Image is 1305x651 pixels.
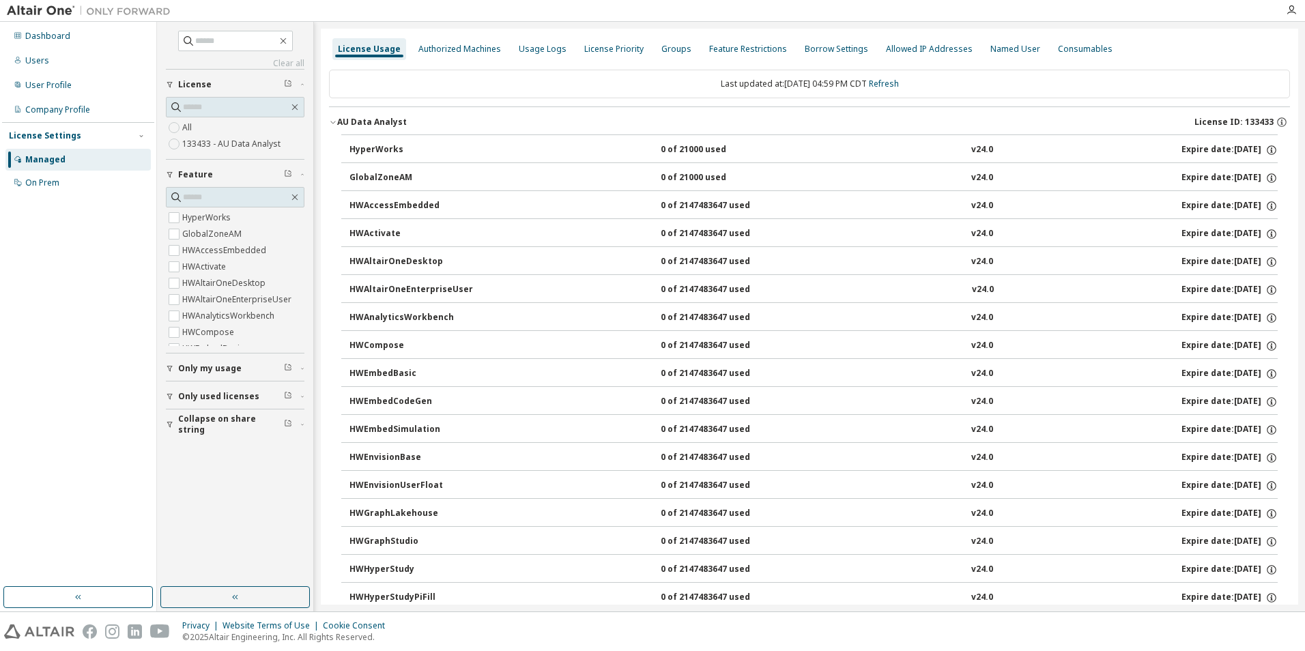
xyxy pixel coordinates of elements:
div: Authorized Machines [418,44,501,55]
div: Privacy [182,620,223,631]
div: v24.0 [971,340,993,352]
div: Expire date: [DATE] [1181,508,1278,520]
button: HWEmbedSimulation0 of 2147483647 usedv24.0Expire date:[DATE] [349,415,1278,445]
div: License Usage [338,44,401,55]
button: Only my usage [166,353,304,384]
button: HyperWorks0 of 21000 usedv24.0Expire date:[DATE] [349,135,1278,165]
div: 0 of 21000 used [661,172,784,184]
div: v24.0 [971,564,993,576]
button: HWEmbedBasic0 of 2147483647 usedv24.0Expire date:[DATE] [349,359,1278,389]
div: Expire date: [DATE] [1181,452,1278,464]
div: Expire date: [DATE] [1181,144,1278,156]
label: HWEmbedBasic [182,341,246,357]
div: Expire date: [DATE] [1181,284,1278,296]
div: HyperWorks [349,144,472,156]
div: 0 of 2147483647 used [661,480,784,492]
div: 0 of 2147483647 used [661,396,784,408]
div: v24.0 [971,396,993,408]
div: 0 of 2147483647 used [661,452,784,464]
label: HWAltairOneEnterpriseUser [182,291,294,308]
label: HWCompose [182,324,237,341]
div: HWEmbedCodeGen [349,396,472,408]
div: 0 of 2147483647 used [661,508,784,520]
div: 0 of 2147483647 used [661,228,784,240]
div: Users [25,55,49,66]
label: HWAccessEmbedded [182,242,269,259]
img: instagram.svg [105,624,119,639]
div: v24.0 [971,172,993,184]
div: Groups [661,44,691,55]
div: 0 of 2147483647 used [661,312,784,324]
div: Allowed IP Addresses [886,44,973,55]
a: Refresh [869,78,899,89]
div: Expire date: [DATE] [1181,340,1278,352]
div: 0 of 2147483647 used [661,256,784,268]
div: Company Profile [25,104,90,115]
span: Clear filter [284,79,292,90]
span: Clear filter [284,363,292,374]
button: HWEnvisionUserFloat0 of 2147483647 usedv24.0Expire date:[DATE] [349,471,1278,501]
span: Clear filter [284,391,292,402]
span: Clear filter [284,419,292,430]
div: HWActivate [349,228,472,240]
div: HWAccessEmbedded [349,200,472,212]
div: Usage Logs [519,44,567,55]
div: v24.0 [971,452,993,464]
button: HWCompose0 of 2147483647 usedv24.0Expire date:[DATE] [349,331,1278,361]
span: License [178,79,212,90]
img: linkedin.svg [128,624,142,639]
div: HWGraphStudio [349,536,472,548]
button: Only used licenses [166,381,304,411]
div: HWEmbedSimulation [349,424,472,436]
div: Expire date: [DATE] [1181,480,1278,492]
div: Expire date: [DATE] [1181,256,1278,268]
div: Feature Restrictions [709,44,787,55]
div: HWEnvisionBase [349,452,472,464]
span: Clear filter [284,169,292,180]
button: HWEmbedCodeGen0 of 2147483647 usedv24.0Expire date:[DATE] [349,387,1278,417]
div: 0 of 2147483647 used [661,340,784,352]
div: Dashboard [25,31,70,42]
div: v24.0 [971,200,993,212]
div: 0 of 2147483647 used [661,536,784,548]
div: Expire date: [DATE] [1181,172,1278,184]
div: v24.0 [971,312,993,324]
label: All [182,119,195,136]
button: HWEnvisionBase0 of 2147483647 usedv24.0Expire date:[DATE] [349,443,1278,473]
div: Expire date: [DATE] [1181,592,1278,604]
div: v24.0 [971,536,993,548]
div: HWHyperStudyPiFill [349,592,472,604]
div: Expire date: [DATE] [1181,536,1278,548]
div: Expire date: [DATE] [1181,424,1278,436]
label: HWAnalyticsWorkbench [182,308,277,324]
a: Clear all [166,58,304,69]
div: 0 of 2147483647 used [661,592,784,604]
div: Expire date: [DATE] [1181,396,1278,408]
div: v24.0 [971,368,993,380]
div: v24.0 [971,480,993,492]
div: AU Data Analyst [337,117,407,128]
button: HWAltairOneEnterpriseUser0 of 2147483647 usedv24.0Expire date:[DATE] [349,275,1278,305]
p: © 2025 Altair Engineering, Inc. All Rights Reserved. [182,631,393,643]
div: Expire date: [DATE] [1181,564,1278,576]
button: Collapse on share string [166,409,304,439]
img: Altair One [7,4,177,18]
div: 0 of 2147483647 used [661,368,784,380]
div: Expire date: [DATE] [1181,312,1278,324]
button: HWGraphStudio0 of 2147483647 usedv24.0Expire date:[DATE] [349,527,1278,557]
button: License [166,70,304,100]
div: HWGraphLakehouse [349,508,472,520]
div: v24.0 [971,144,993,156]
div: 0 of 21000 used [661,144,784,156]
label: 133433 - AU Data Analyst [182,136,283,152]
span: Only my usage [178,363,242,374]
div: License Settings [9,130,81,141]
div: HWAnalyticsWorkbench [349,312,472,324]
div: Last updated at: [DATE] 04:59 PM CDT [329,70,1290,98]
span: Collapse on share string [178,414,284,435]
div: HWEmbedBasic [349,368,472,380]
span: Only used licenses [178,391,259,402]
div: 0 of 2147483647 used [661,284,784,296]
div: v24.0 [971,424,993,436]
div: v24.0 [972,284,994,296]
